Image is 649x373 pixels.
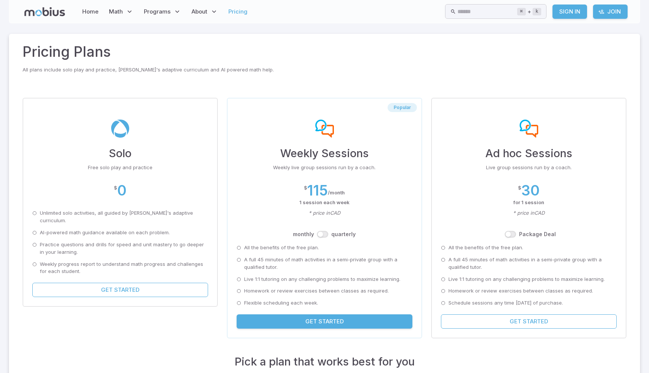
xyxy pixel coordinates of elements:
[244,244,319,252] p: All the benefits of the free plan.
[519,120,538,138] img: ad-hoc sessions-plan-img
[517,8,526,15] kbd: ⌘
[441,145,617,162] h3: Ad hoc Sessions
[388,105,417,111] span: Popular
[23,66,626,74] p: All plans include solo play and practice, [PERSON_NAME]'s adaptive curriculum and AI powered math...
[144,8,171,16] span: Programs
[23,41,626,62] h2: Pricing Plans
[23,353,626,370] h3: Pick a plan that works best for you
[441,209,617,217] p: * price in CAD
[109,8,123,16] span: Math
[32,164,208,171] p: Free solo play and practice
[244,287,389,295] p: Homework or review exercises between classes as required.
[448,244,523,252] p: All the benefits of the free plan.
[237,164,412,171] p: Weekly live group sessions run by a coach.
[111,120,130,138] img: solo-plan-img
[192,8,207,16] span: About
[244,256,412,271] p: A full 45 minutes of math activities in a semi-private group with a qualified tutor.
[32,283,208,297] button: Get Started
[518,184,521,192] p: $
[448,299,563,307] p: Schedule sessions any time [DATE] of purchase.
[117,182,127,199] h2: 0
[448,256,617,271] p: A full 45 minutes of math activities in a semi-private group with a qualified tutor.
[328,189,345,197] p: / month
[593,5,628,19] a: Join
[226,3,250,20] a: Pricing
[519,230,556,238] label: Package Deal
[237,209,412,217] p: * price in CAD
[32,145,208,162] h3: Solo
[244,276,400,283] p: Live 1:1 tutoring on any challenging problems to maximize learning.
[40,209,208,224] p: Unlimited solo activities, all guided by [PERSON_NAME]'s adaptive curriculum.
[237,145,412,162] h3: Weekly Sessions
[307,182,328,199] h2: 115
[304,184,307,192] p: $
[114,184,117,192] p: $
[521,182,540,199] h2: 30
[533,8,541,15] kbd: k
[552,5,587,19] a: Sign In
[244,299,318,307] p: Flexible scheduling each week.
[237,199,412,206] p: 1 session each week
[331,230,356,238] label: quarterly
[517,7,541,16] div: +
[40,261,208,276] p: Weekly progress report to understand math progress and challenges for each student.
[293,230,314,238] label: month ly
[40,241,208,256] p: Practice questions and drills for speed and unit mastery to go deeper in your learning.
[315,120,334,138] img: weekly-sessions-plan-img
[237,314,412,329] button: Get Started
[441,164,617,171] p: Live group sessions run by a coach.
[40,229,170,237] p: AI-powered math guidance available on each problem.
[80,3,101,20] a: Home
[448,287,593,295] p: Homework or review exercises between classes as required.
[441,314,617,329] button: Get Started
[448,276,605,283] p: Live 1:1 tutoring on any challenging problems to maximize learning.
[441,199,617,206] p: for 1 session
